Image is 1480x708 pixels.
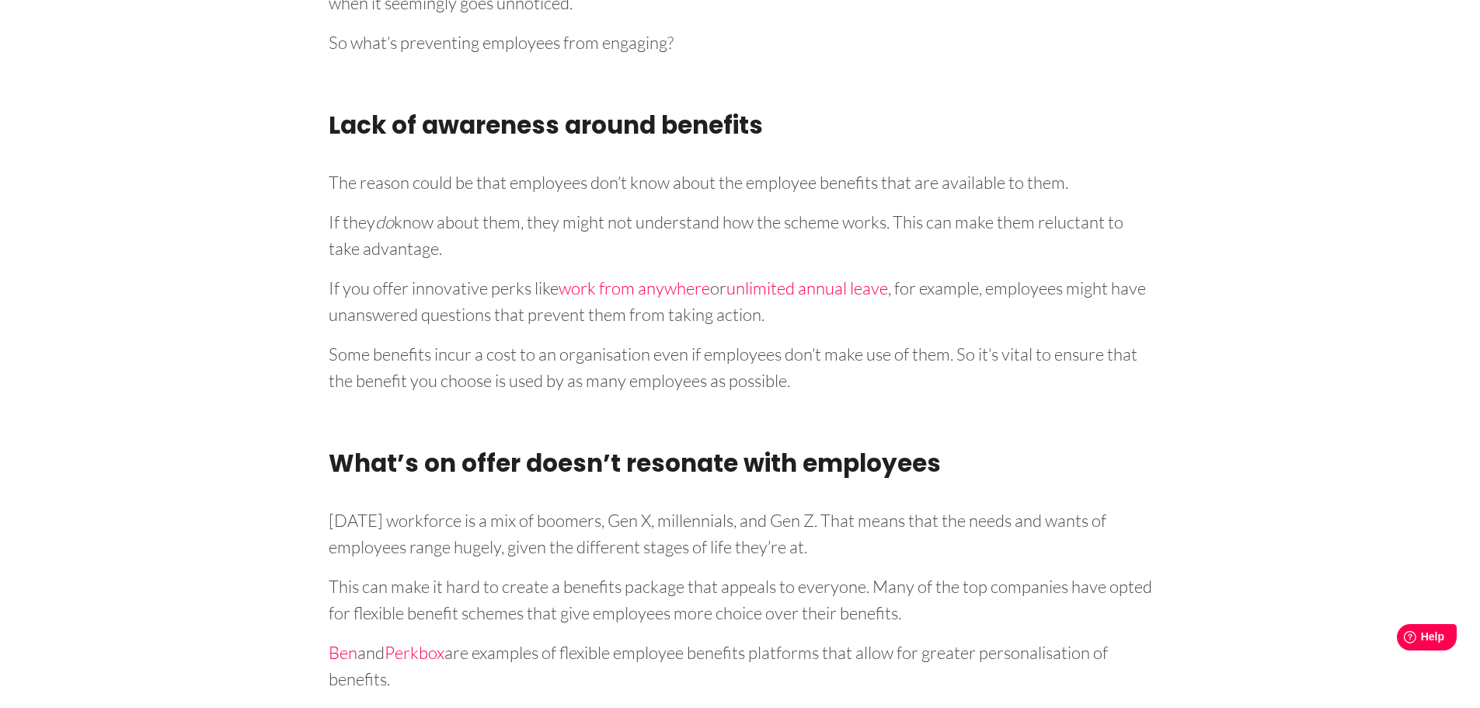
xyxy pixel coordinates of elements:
p: If they know about them, they might not understand how the scheme works. This can make them reluc... [329,204,1152,262]
iframe: Help widget launcher [1342,618,1463,661]
a: work from anywhere [559,277,710,298]
a: unlimited annual leave [726,277,888,298]
p: and are examples of flexible employee benefits platforms that allow for greater personalisation o... [329,634,1152,692]
p: So what’s preventing employees from engaging? [329,24,1152,56]
p: This can make it hard to create a benefits package that appeals to everyone. Many of the top comp... [329,568,1152,626]
p: The reason could be that employees don’t know about the employee benefits that are available to t... [329,164,1152,196]
p: Some benefits incur a cost to an organisation even if employees don’t make use of them. So it’s v... [329,336,1152,394]
em: do [375,211,394,232]
strong: Lack of awareness around benefits [329,108,763,142]
a: Perkbox [385,642,444,663]
a: Ben [329,642,357,663]
p: If you offer innovative perks like or , for example, employees might have unanswered questions th... [329,270,1152,328]
p: [DATE] workforce is a mix of boomers, Gen X, millennials, and Gen Z. That means that the needs an... [329,502,1152,560]
strong: What’s on offer doesn’t resonate with employees [329,446,941,480]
